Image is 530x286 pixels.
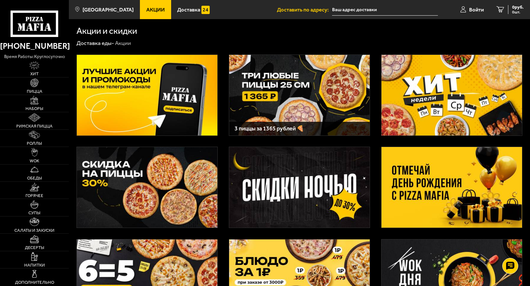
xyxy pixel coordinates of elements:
span: Доставить по адресу: [277,7,332,12]
span: Дополнительно [15,280,54,284]
span: Супы [28,211,40,215]
span: Наборы [25,106,43,111]
span: Пицца [27,89,42,93]
span: Обеды [27,176,42,180]
span: Доставка [177,7,200,12]
span: Десерты [25,246,44,250]
span: Хит [30,72,39,76]
span: WOK [30,159,39,163]
span: Римская пицца [16,124,53,128]
span: 0 руб. [512,5,524,10]
a: Доставка еды- [76,40,114,46]
span: Салаты и закуски [14,228,54,232]
a: 3 пиццы за 1365 рублей 🍕 [229,55,370,136]
span: Горячее [25,194,43,198]
input: Ваш адрес доставки [332,4,438,16]
span: Акции [146,7,165,12]
h3: 3 пиццы за 1365 рублей 🍕 [235,126,364,131]
div: Акции [115,40,131,47]
span: Напитки [24,263,45,267]
span: Роллы [27,141,42,145]
span: Войти [469,7,484,12]
span: 0 шт. [512,10,524,14]
span: [GEOGRAPHIC_DATA] [83,7,134,12]
img: 15daf4d41897b9f0e9f617042186c801.svg [201,6,210,14]
h1: Акции и скидки [76,26,137,35]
